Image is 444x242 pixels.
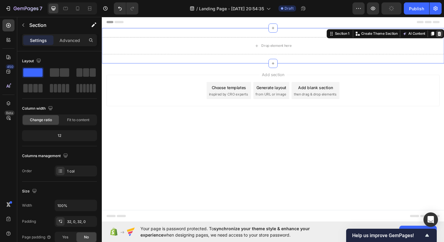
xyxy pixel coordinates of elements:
[140,226,310,237] span: synchronize your theme style & enhance your experience
[22,105,54,113] div: Column width
[30,37,47,44] p: Settings
[22,234,51,240] div: Page padding
[285,6,294,11] span: Draft
[40,5,42,12] p: 7
[352,232,431,239] button: Show survey - Help us improve GemPages!
[409,5,424,12] div: Publish
[22,152,69,160] div: Columns management
[114,2,138,15] div: Undo/Redo
[67,169,95,174] div: 1 col
[22,57,42,65] div: Layout
[62,234,68,240] span: Yes
[203,80,248,85] span: then drag & drop elements
[208,72,245,79] div: Add blank section
[140,225,333,238] span: Your page is password protected. To when designing pages, we need access to your store password.
[399,226,437,238] button: Allow access
[404,2,429,15] button: Publish
[84,234,89,240] span: No
[23,131,96,140] div: 12
[113,80,155,85] span: inspired by CRO experts
[22,187,38,195] div: Size
[169,29,201,34] div: Drop element here
[67,219,95,224] div: 32, 0, 32, 0
[22,219,36,224] div: Padding
[423,212,438,227] div: Open Intercom Messenger
[29,21,79,29] p: Section
[22,168,32,174] div: Order
[352,233,423,238] span: Help us improve GemPages!
[30,117,52,123] span: Change ratio
[102,16,444,222] iframe: Design area
[167,59,196,65] span: Add section
[163,80,195,85] span: from URL or image
[275,16,313,21] p: Create Theme Section
[116,72,153,79] div: Choose templates
[199,5,264,12] span: Landing Page - [DATE] 20:54:35
[246,16,263,21] div: Section 1
[164,72,195,79] div: Generate layout
[317,15,344,22] button: AI Content
[196,5,198,12] span: /
[22,203,32,208] div: Width
[5,111,14,115] div: Beta
[67,117,89,123] span: Fit to content
[2,2,45,15] button: 7
[55,200,97,211] input: Auto
[6,64,14,69] div: 450
[60,37,80,44] p: Advanced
